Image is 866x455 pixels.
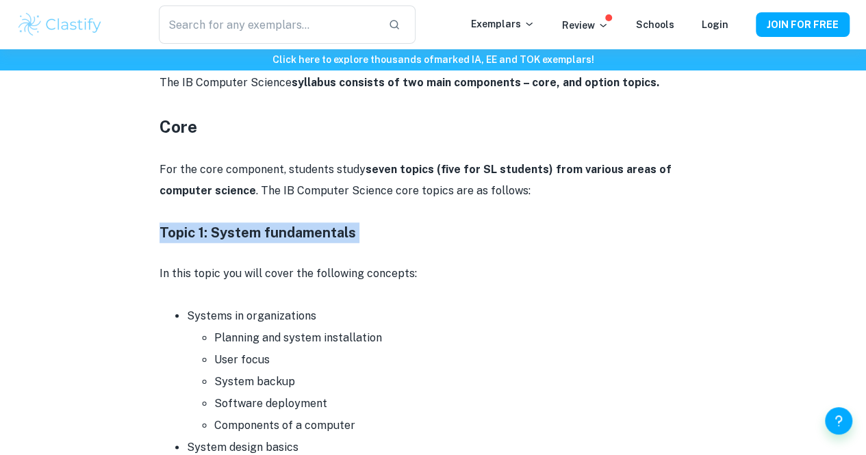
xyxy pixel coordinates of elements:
[160,222,707,243] h4: Topic 1: System fundamentals
[292,76,659,89] strong: syllabus consists of two main components – core, and option topics.
[214,393,707,415] li: Software deployment
[160,163,672,196] strong: seven topics (five for SL students) from various areas of computer science
[756,12,850,37] button: JOIN FOR FREE
[159,5,378,44] input: Search for any exemplars...
[214,349,707,371] li: User focus
[3,52,863,67] h6: Click here to explore thousands of marked IA, EE and TOK exemplars !
[160,159,707,201] p: For the core component, students study . The IB Computer Science core topics are as follows:
[214,327,707,349] li: Planning and system installation
[214,415,707,437] li: Components of a computer
[160,114,707,139] h3: Core
[636,19,674,30] a: Schools
[562,18,609,33] p: Review
[825,407,852,434] button: Help and Feedback
[471,16,535,31] p: Exemplars
[16,11,103,38] img: Clastify logo
[214,371,707,393] li: System backup
[160,263,707,284] p: In this topic you will cover the following concepts:
[702,19,728,30] a: Login
[187,305,707,437] li: Systems in organizations
[160,73,707,93] p: The IB Computer Science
